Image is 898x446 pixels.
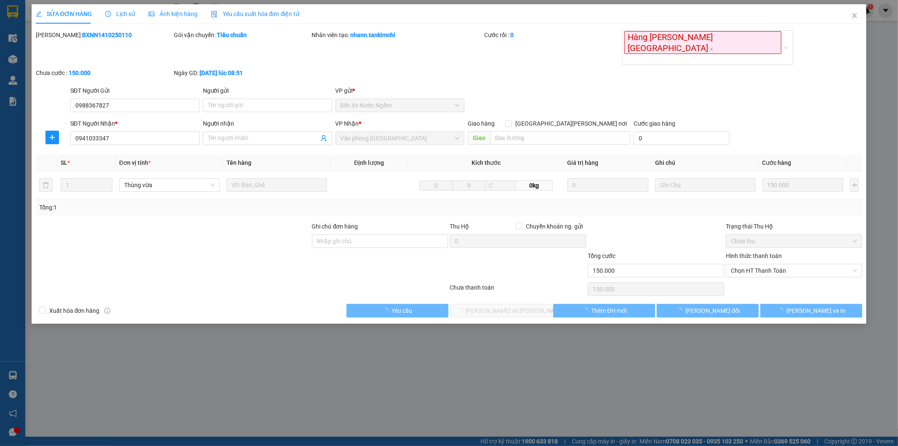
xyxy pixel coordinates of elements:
[419,180,453,191] input: D
[39,203,346,212] div: Tổng: 1
[46,134,59,141] span: plus
[634,120,675,127] label: Cước giao hàng
[777,307,786,313] span: loading
[709,47,714,51] span: close
[553,304,655,317] button: Thêm ĐH mới
[676,307,685,313] span: loading
[786,306,845,315] span: [PERSON_NAME] và In
[655,178,756,192] input: Ghi Chú
[568,178,648,192] input: 0
[105,11,135,17] span: Lịch sử
[200,70,243,76] b: [DATE] lúc 08:51
[69,70,91,76] b: 150.000
[336,86,465,95] div: VP gửi
[82,32,132,38] b: BXNN1410250110
[46,306,103,315] span: Xuất hóa đơn hàng
[312,223,358,230] label: Ghi chú đơn hàng
[174,30,310,40] div: Gói vận chuyển:
[634,132,730,145] input: Cước giao hàng
[61,159,67,166] span: SL
[657,304,759,317] button: [PERSON_NAME] đổi
[203,86,332,95] div: Người gửi
[449,283,587,298] div: Chưa thanh toán
[726,222,862,231] div: Trạng thái Thu Hộ
[36,30,172,40] div: [PERSON_NAME]:
[490,131,630,145] input: Dọc đường
[731,235,857,247] span: Chưa thu
[36,11,42,17] span: edit
[468,120,495,127] span: Giao hàng
[485,180,516,191] input: C
[149,11,197,17] span: Ảnh kiện hàng
[685,306,740,315] span: [PERSON_NAME] đổi
[762,159,791,166] span: Cước hàng
[512,119,630,128] span: [GEOGRAPHIC_DATA][PERSON_NAME] nơi
[392,306,412,315] span: Yêu cầu
[36,68,172,78] div: Chưa cước :
[468,131,490,145] span: Giao
[336,120,359,127] span: VP Nhận
[731,264,857,277] span: Chọn HT Thanh Toán
[149,11,155,17] span: picture
[522,222,586,231] span: Chuyển khoản ng. gửi
[472,159,501,166] span: Kích thước
[382,307,392,313] span: loading
[588,253,616,259] span: Tổng cước
[346,304,448,317] button: Yêu cầu
[105,11,111,17] span: clock-circle
[510,32,514,38] b: 0
[211,11,300,17] span: Yêu cầu xuất hóa đơn điện tử
[312,30,483,40] div: Nhân viên tạo:
[341,132,460,145] span: Văn phòng Đà Nẵng
[582,307,591,313] span: loading
[450,304,552,317] button: [PERSON_NAME] và [PERSON_NAME] hàng
[341,99,460,112] span: Bến Xe Nước Ngầm
[354,159,384,166] span: Định lượng
[624,31,781,54] span: Hàng [PERSON_NAME] [GEOGRAPHIC_DATA]
[211,11,218,18] img: icon
[484,30,621,40] div: Cước rồi :
[843,4,866,28] button: Close
[591,306,627,315] span: Thêm ĐH mới
[320,135,327,142] span: user-add
[70,86,200,95] div: SĐT Người Gửi
[203,119,332,128] div: Người nhận
[851,12,858,19] span: close
[652,155,759,171] th: Ghi chú
[217,32,247,38] b: Tiêu chuẩn
[39,178,53,192] button: delete
[174,68,310,78] div: Ngày GD:
[124,179,215,191] span: Thùng vừa
[850,178,859,192] button: plus
[568,159,599,166] span: Giá trị hàng
[226,178,327,192] input: VD: Bàn, Ghế
[762,178,843,192] input: 0
[351,32,396,38] b: nhann.tankimchi
[312,234,448,248] input: Ghi chú đơn hàng
[516,180,553,191] span: 0kg
[104,308,110,314] span: info-circle
[70,119,200,128] div: SĐT Người Nhận
[760,304,862,317] button: [PERSON_NAME] và In
[36,11,92,17] span: SỬA ĐƠN HÀNG
[453,180,486,191] input: R
[119,159,151,166] span: Đơn vị tính
[726,253,782,259] label: Hình thức thanh toán
[45,131,59,144] button: plus
[450,223,469,230] span: Thu Hộ
[226,159,251,166] span: Tên hàng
